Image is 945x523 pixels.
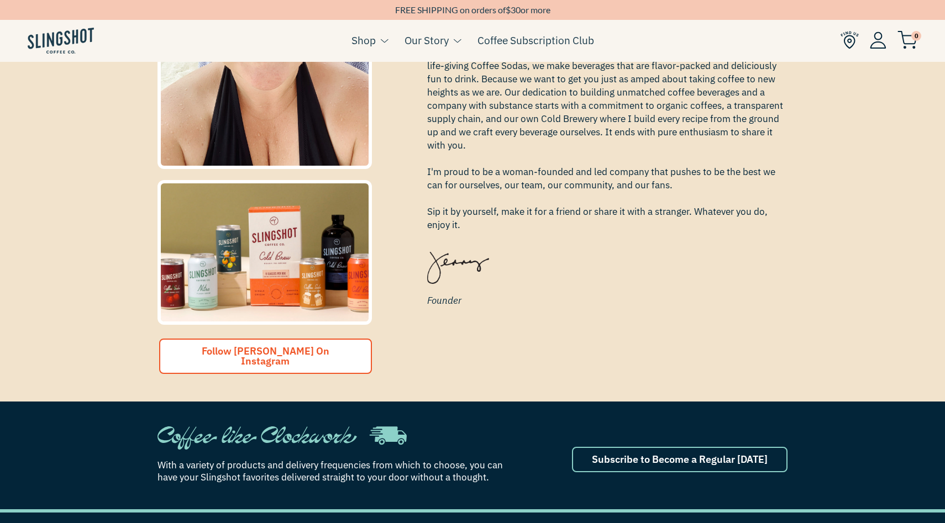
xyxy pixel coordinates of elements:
[158,459,518,483] span: With a variety of products and delivery frequencies from which to choose, you can have your Sling...
[572,447,788,472] a: Subscribe to Become a Regular [DATE]
[897,31,917,49] img: cart
[405,32,449,49] a: Our Story
[427,241,489,284] img: jennysig-1635968069213_112x.png
[158,426,407,450] img: regulartruck-1636567075522.svg
[158,180,372,325] img: familymobile-1635980904423_376x.jpg
[159,339,372,374] a: Follow [PERSON_NAME] On Instagram
[511,4,521,15] span: 30
[202,345,329,367] span: Follow [PERSON_NAME] On Instagram
[351,32,376,49] a: Shop
[427,46,788,231] span: From our pioneering organic, single-origin Cold Brews and Nitro Flash Brew, to our life-giving Co...
[911,31,921,41] span: 0
[477,32,594,49] a: Coffee Subscription Club
[870,31,886,49] img: Account
[427,293,788,308] span: Founder
[897,34,917,47] a: 0
[506,4,511,15] span: $
[841,31,859,49] img: Find Us
[592,453,768,466] span: Subscribe to Become a Regular [DATE]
